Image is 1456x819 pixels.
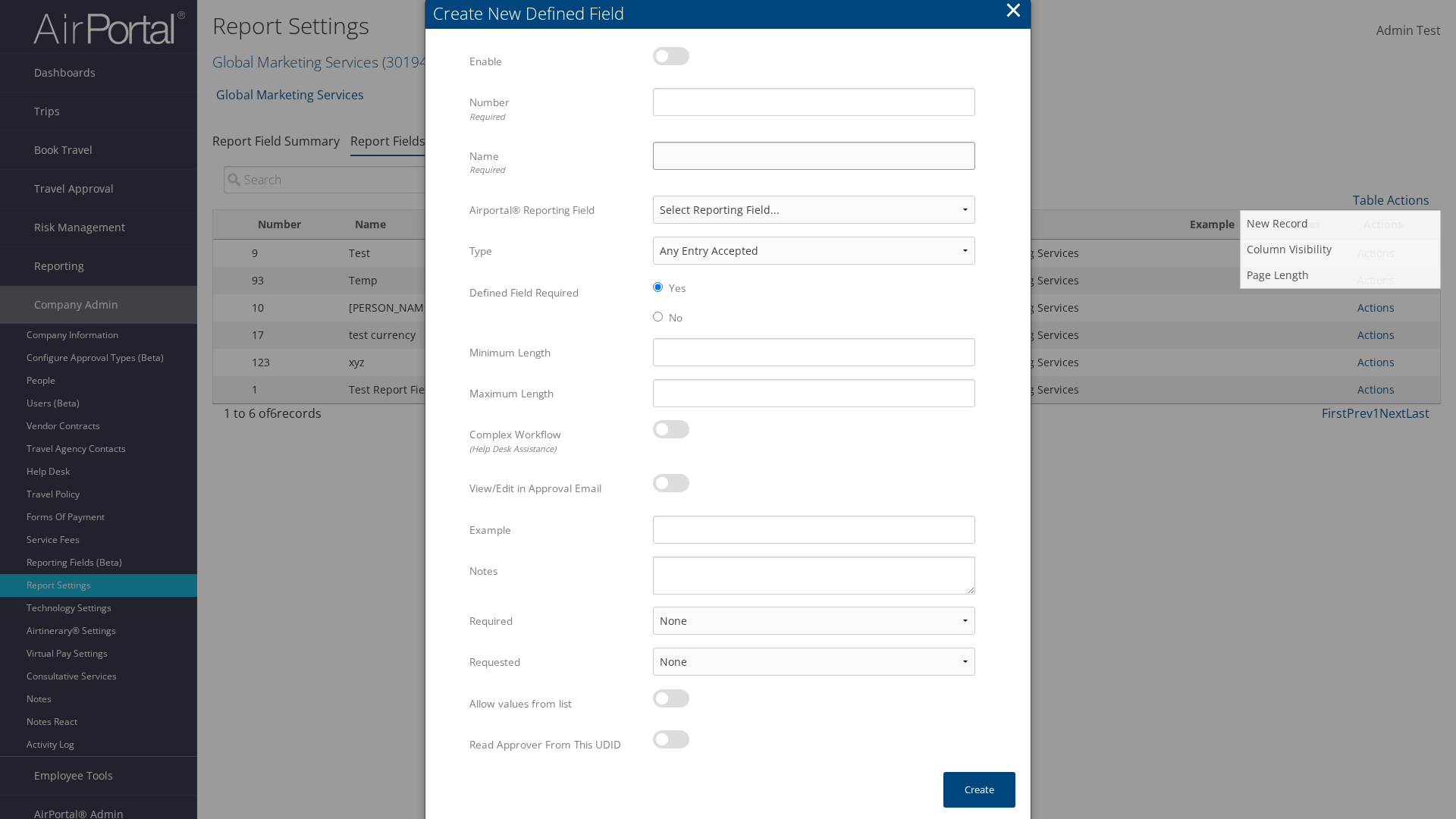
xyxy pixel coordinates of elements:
[433,2,1031,25] div: Create New Defined Field
[469,338,642,367] label: Minimum Length
[469,379,642,408] label: Maximum Length
[1241,211,1440,237] a: New Record
[669,310,682,325] label: No
[469,557,642,585] label: Notes
[469,474,642,503] label: View/Edit in Approval Email
[1241,237,1440,262] a: Column Visibility
[469,443,642,456] div: (Help Desk Assistance)
[469,730,642,759] label: Read Approver From This UDID
[469,88,642,130] label: Number
[469,648,642,676] label: Requested
[469,142,642,184] label: Name
[469,111,642,124] div: Required
[469,420,642,462] label: Complex Workflow
[469,164,642,177] div: Required
[469,516,642,544] label: Example
[943,772,1015,808] button: Create
[469,278,642,307] label: Defined Field Required
[469,689,642,718] label: Allow values from list
[469,196,642,224] label: Airportal® Reporting Field
[1241,262,1440,288] a: Page Length
[669,281,686,296] label: Yes
[469,237,642,265] label: Type
[469,47,642,76] label: Enable
[469,607,642,635] label: Required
